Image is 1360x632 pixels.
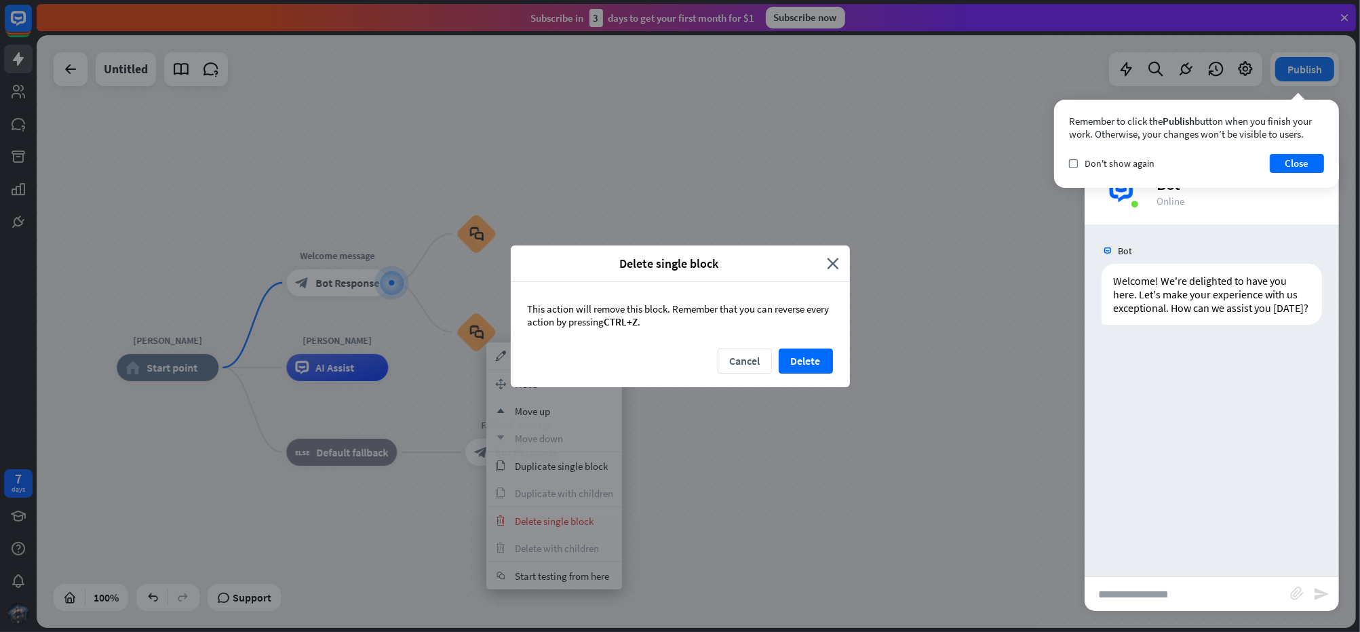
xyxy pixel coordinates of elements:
[1102,264,1322,325] div: Welcome! We're delighted to have you here. Let's make your experience with us exceptional. How ca...
[1163,115,1194,127] span: Publish
[1157,195,1323,208] div: Online
[718,349,772,374] button: Cancel
[1290,587,1304,600] i: block_attachment
[779,349,833,374] button: Delete
[828,256,840,271] i: close
[604,315,638,328] span: CTRL+Z
[1085,157,1154,170] span: Don't show again
[1270,154,1324,173] button: Close
[1313,586,1329,602] i: send
[1069,115,1324,140] div: Remember to click the button when you finish your work. Otherwise, your changes won’t be visible ...
[521,256,817,271] span: Delete single block
[1118,245,1132,257] span: Bot
[11,5,52,46] button: Open LiveChat chat widget
[511,282,850,349] div: This action will remove this block. Remember that you can reverse every action by pressing .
